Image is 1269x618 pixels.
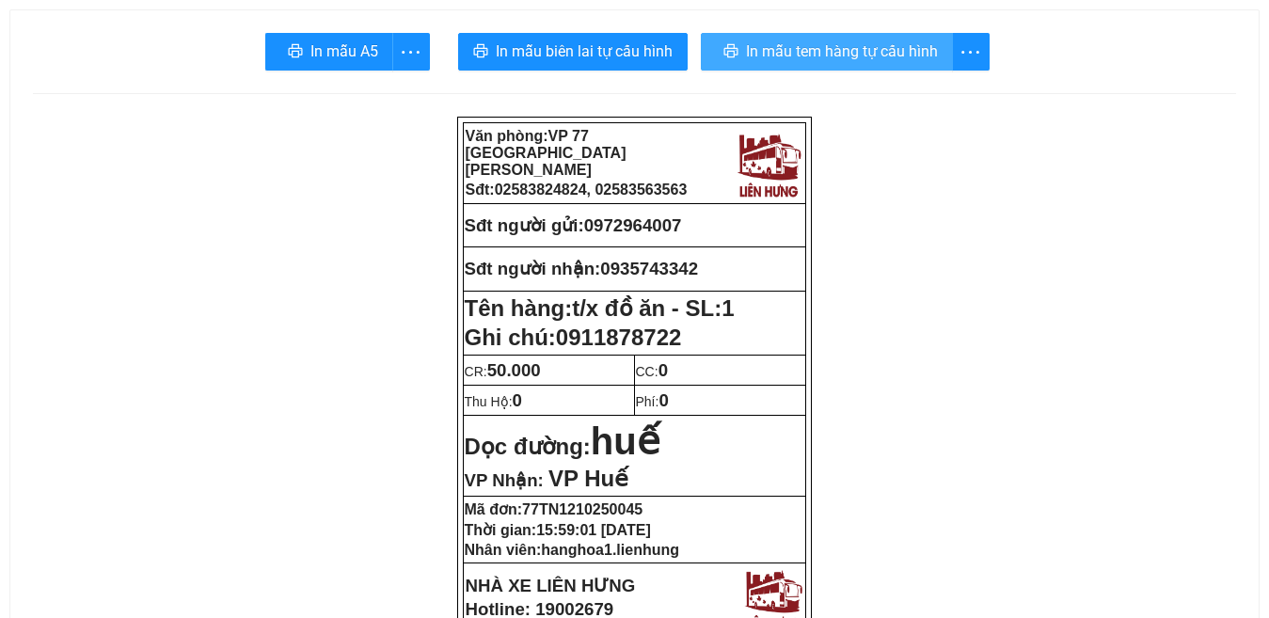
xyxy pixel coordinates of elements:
[7,33,194,115] strong: VP: 77 [GEOGRAPHIC_DATA][PERSON_NAME][GEOGRAPHIC_DATA]
[288,43,303,61] span: printer
[466,182,688,198] strong: Sđt:
[701,33,953,71] button: printerIn mẫu tem hàng tự cấu hình
[541,542,679,558] span: hanghoa1.lienhung
[466,128,627,178] strong: Văn phòng:
[658,360,668,380] span: 0
[584,215,682,235] span: 0972964007
[733,128,804,199] img: logo
[636,364,669,379] span: CC:
[658,390,668,410] span: 0
[77,122,205,142] strong: Phiếu gửi hàng
[465,501,643,517] strong: Mã đơn:
[202,24,276,102] img: logo
[466,128,627,178] span: VP 77 [GEOGRAPHIC_DATA][PERSON_NAME]
[393,40,429,64] span: more
[465,434,660,459] strong: Dọc đường:
[496,40,673,63] span: In mẫu biên lai tự cấu hình
[465,522,651,538] strong: Thời gian:
[600,259,698,278] span: 0935743342
[548,466,628,491] span: VP Huế
[465,394,522,409] span: Thu Hộ:
[465,470,544,490] span: VP Nhận:
[473,43,488,61] span: printer
[513,390,522,410] span: 0
[536,522,651,538] span: 15:59:01 [DATE]
[487,360,541,380] span: 50.000
[465,364,541,379] span: CR:
[746,40,938,63] span: In mẫu tem hàng tự cấu hình
[7,9,155,29] strong: Nhà xe Liên Hưng
[522,501,642,517] span: 77TN1210250045
[556,325,681,350] span: 0911878722
[265,33,393,71] button: printerIn mẫu A5
[636,394,669,409] span: Phí:
[952,33,990,71] button: more
[465,325,682,350] span: Ghi chú:
[723,43,738,61] span: printer
[392,33,430,71] button: more
[572,295,734,321] span: t/x đồ ăn - SL:
[310,40,378,63] span: In mẫu A5
[466,576,636,595] strong: NHÀ XE LIÊN HƯNG
[465,295,735,321] strong: Tên hàng:
[458,33,688,71] button: printerIn mẫu biên lai tự cấu hình
[465,542,679,558] strong: Nhân viên:
[465,259,601,278] strong: Sđt người nhận:
[722,295,734,321] span: 1
[591,420,660,462] span: huế
[495,182,688,198] span: 02583824824, 02583563563
[953,40,989,64] span: more
[465,215,584,235] strong: Sđt người gửi:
